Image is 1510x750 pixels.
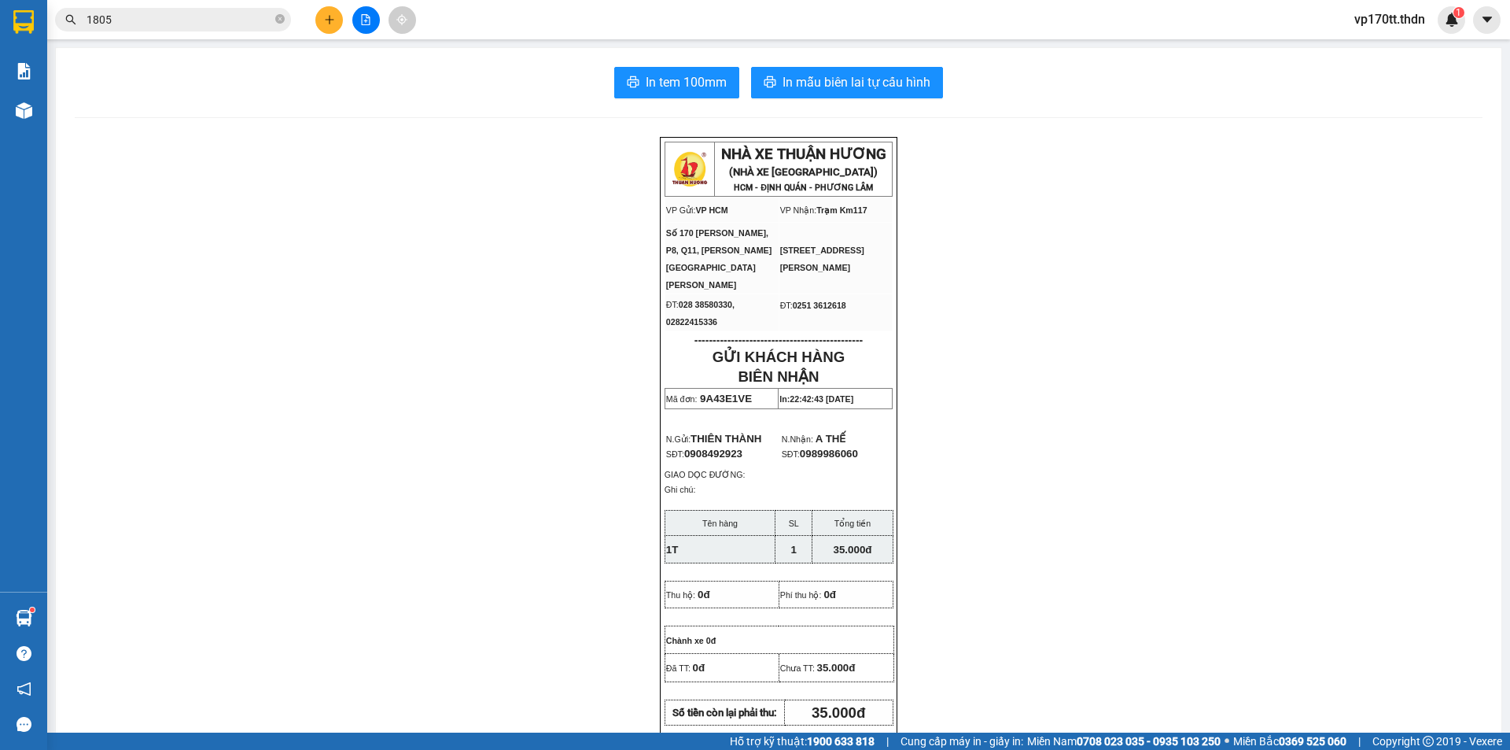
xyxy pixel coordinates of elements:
span: 0đ [693,662,705,674]
strong: GỬI KHÁCH HÀNG [713,349,845,365]
img: icon-new-feature [1445,13,1459,27]
span: [STREET_ADDRESS][PERSON_NAME] [780,246,864,272]
span: question-circle [17,646,31,661]
span: Mã đơn: [666,394,698,404]
span: THIÊN THÀNH [691,433,761,445]
span: VP Nhận: [780,205,817,215]
span: N.Nhận: [782,434,813,444]
span: In mẫu biên lai tự cấu hình [783,72,930,92]
img: logo [670,150,709,189]
span: VP HCM [695,205,727,215]
span: VP Gửi: [666,205,696,215]
span: Chưa TT: [780,663,815,673]
span: 35.000đ [834,544,872,556]
span: Số 170 [PERSON_NAME], P8, Q11, [PERSON_NAME][GEOGRAPHIC_DATA][PERSON_NAME] [666,228,772,290]
span: In: [779,394,853,404]
button: file-add [352,6,380,34]
img: solution-icon [16,63,32,79]
span: 1T [666,544,679,556]
span: 028 38580330, 02822415336 [666,300,735,327]
span: Hỗ trợ kỹ thuật: [730,733,875,750]
span: aim [396,14,407,25]
sup: 1 [1453,7,1464,18]
span: ĐT: [666,300,679,309]
span: Đã TT: [666,663,691,673]
span: plus [324,14,335,25]
span: | [1358,733,1361,750]
button: printerIn mẫu biên lai tự cấu hình [751,67,943,98]
strong: BIÊN NHẬN [738,368,819,385]
span: close-circle [275,13,285,28]
span: Phí thu hộ: [780,590,822,600]
span: N.Gửi: [666,434,762,444]
span: close-circle [275,14,285,24]
strong: 0369 525 060 [1279,735,1346,748]
span: | [886,733,889,750]
span: SĐT: [666,449,742,459]
sup: 1 [30,608,35,612]
button: caret-down [1473,6,1501,34]
span: 0đ [823,589,836,600]
span: Miền Nam [1027,733,1221,750]
strong: HCM - ĐỊNH QUÁN - PHƯƠNG LÂM [734,183,873,193]
span: 0989986060 [800,448,858,460]
span: caret-down [1480,13,1494,27]
strong: 0708 023 035 - 0935 103 250 [1077,735,1221,748]
span: 1 [790,544,796,556]
span: SL [789,519,799,528]
strong: Số tiền còn lại phải thu: [672,707,777,719]
button: plus [315,6,343,34]
span: Cung cấp máy in - giấy in: [900,733,1023,750]
span: Trạm Km117 [816,205,867,215]
span: search [65,14,76,25]
span: Tổng tiền [834,519,871,528]
span: 35.000đ [812,704,865,721]
span: 0đ [698,589,710,600]
span: 9A43E1VE [700,393,752,405]
strong: 1900 633 818 [807,735,875,748]
input: Tìm tên, số ĐT hoặc mã đơn [87,11,272,28]
span: GIAO DỌC ĐƯỜNG: [665,470,746,479]
img: logo-vxr [13,10,34,34]
span: file-add [360,14,371,25]
span: In tem 100mm [646,72,727,92]
span: SĐT: [782,449,800,459]
span: copyright [1423,736,1434,747]
span: Tên hàng [702,519,738,528]
strong: NHÀ XE THUẬN HƯƠNG [721,146,886,163]
span: message [17,717,31,732]
button: printerIn tem 100mm [614,67,739,98]
span: 0251 3612618 [793,301,846,310]
span: 35.000 [817,662,849,674]
span: Ghi chú: [665,485,696,494]
span: đ [849,662,855,674]
span: ---------------------------------------------- [694,334,863,346]
span: Thu hộ: [666,590,695,600]
span: printer [627,76,639,91]
strong: (NHÀ XE [GEOGRAPHIC_DATA]) [729,166,878,178]
span: ⚪️ [1225,738,1229,744]
span: Chành xe 0đ [666,636,716,645]
span: A THẾ [816,433,846,445]
button: aim [389,6,416,34]
span: notification [17,682,31,696]
img: warehouse-icon [16,610,32,626]
span: ĐT: [780,301,793,310]
span: 0908492923 [684,448,742,460]
span: 1 [1456,7,1461,18]
img: warehouse-icon [16,102,32,119]
span: 22:42:43 [DATE] [790,394,853,404]
span: Miền Bắc [1233,733,1346,750]
span: vp170tt.thdn [1342,9,1438,29]
span: printer [764,76,776,91]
